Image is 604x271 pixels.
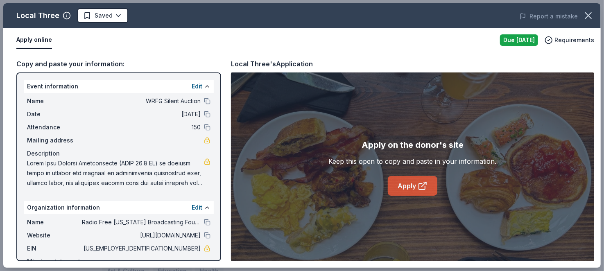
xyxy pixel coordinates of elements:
div: Organization information [24,201,214,214]
span: Radio Free [US_STATE] Broadcasting Foundation [82,217,201,227]
span: Website [27,230,82,240]
div: Mission statement [27,257,210,266]
button: Apply online [16,32,52,49]
button: Saved [77,8,128,23]
span: Name [27,217,82,227]
div: Event information [24,80,214,93]
div: Local Three's Application [231,59,313,69]
button: Report a mistake [520,11,578,21]
div: Keep this open to copy and paste in your information. [329,156,497,166]
div: Apply on the donor's site [362,138,464,151]
span: [US_EMPLOYER_IDENTIFICATION_NUMBER] [82,244,201,253]
span: Mailing address [27,135,82,145]
span: Requirements [554,35,594,45]
div: Description [27,149,210,158]
span: [URL][DOMAIN_NAME] [82,230,201,240]
button: Edit [192,81,202,91]
span: WRFG Silent Auction [82,96,201,106]
div: Local Three [16,9,59,22]
span: [DATE] [82,109,201,119]
a: Apply [388,176,437,196]
span: Attendance [27,122,82,132]
div: Due [DATE] [500,34,538,46]
button: Requirements [545,35,594,45]
span: Lorem Ipsu Dolorsi Ametconsecte (ADIP 26.8 EL) se doeiusm tempo in utlabor etd magnaal en adminim... [27,158,204,188]
span: Saved [95,11,113,20]
span: EIN [27,244,82,253]
div: Copy and paste your information: [16,59,221,69]
button: Edit [192,203,202,212]
span: 150 [82,122,201,132]
span: Name [27,96,82,106]
span: Date [27,109,82,119]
